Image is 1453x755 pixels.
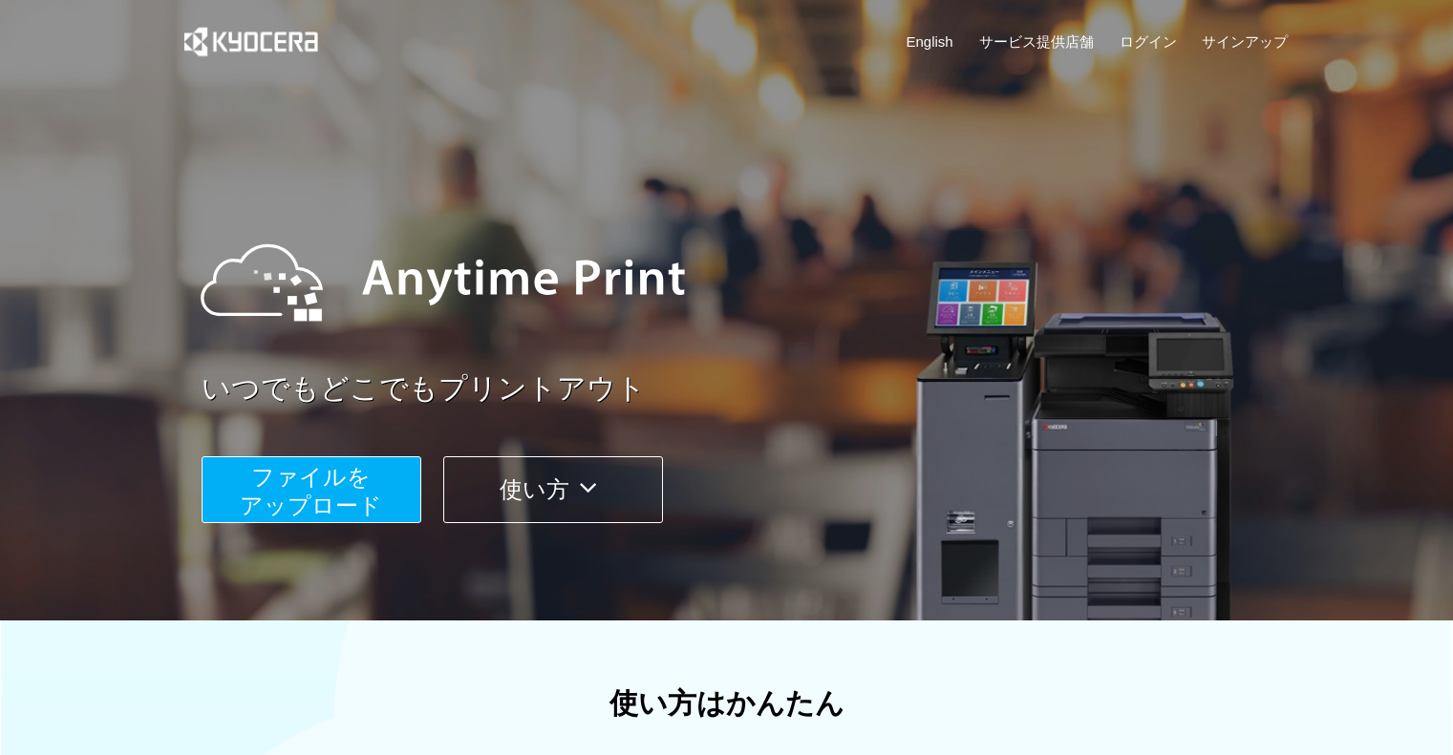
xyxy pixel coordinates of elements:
[1120,31,1177,52] a: ログイン
[907,31,953,52] a: English
[443,456,663,523] button: 使い方
[202,368,1300,409] a: いつでもどこでもプリントアウト
[1202,31,1288,52] a: サインアップ
[202,456,421,523] button: ファイルを​​アップロード
[240,464,382,518] span: ファイルを ​​アップロード
[979,31,1094,52] a: サービス提供店舗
